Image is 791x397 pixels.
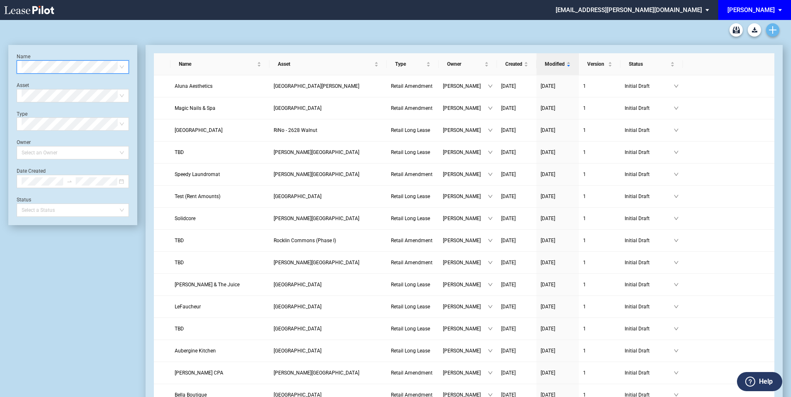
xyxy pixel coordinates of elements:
span: [DATE] [501,149,516,155]
span: LeFaucheur [175,304,201,310]
span: Retail Amendment [391,370,433,376]
th: Version [579,53,620,75]
a: Retail Amendment [391,258,435,267]
a: [DATE] [501,192,532,201]
span: Initial Draft [625,126,674,134]
span: down [488,128,493,133]
span: Retail Long Lease [391,216,430,221]
span: Initial Draft [625,82,674,90]
span: TBD [175,149,184,155]
label: Name [17,54,30,60]
a: [DATE] [501,369,532,377]
span: Aubergine Kitchen [175,348,216,354]
a: TBD [175,236,265,245]
span: Burtonsville Crossing [274,194,321,199]
span: Modified [545,60,565,68]
span: Initial Draft [625,280,674,289]
span: [PERSON_NAME] [443,258,488,267]
span: [DATE] [541,304,555,310]
a: [GEOGRAPHIC_DATA] [274,325,383,333]
span: [DATE] [501,304,516,310]
span: [DATE] [501,282,516,288]
a: Retail Long Lease [391,347,435,355]
a: [DATE] [541,236,575,245]
span: down [674,216,679,221]
span: [DATE] [501,171,516,177]
span: Status [629,60,669,68]
span: down [674,128,679,133]
span: Initial Draft [625,369,674,377]
a: [DATE] [541,280,575,289]
a: [DATE] [501,280,532,289]
span: [DATE] [501,260,516,265]
span: down [488,326,493,331]
a: RiNo - 2628 Walnut [274,126,383,134]
span: [DATE] [501,194,516,199]
a: 1 [583,258,616,267]
span: down [488,304,493,309]
th: Asset [269,53,387,75]
span: Initial Draft [625,214,674,223]
a: Retail Long Lease [391,303,435,311]
span: Retail Amendment [391,171,433,177]
a: [DATE] [541,369,575,377]
a: [DATE] [541,192,575,201]
a: [PERSON_NAME][GEOGRAPHIC_DATA] [274,214,383,223]
span: Retail Long Lease [391,149,430,155]
span: down [674,150,679,155]
span: 1 [583,260,586,265]
a: [GEOGRAPHIC_DATA] [274,192,383,201]
button: Download Blank Form [748,23,761,37]
a: [DATE] [501,303,532,311]
span: Solidcore [175,216,195,221]
span: [PERSON_NAME] [443,236,488,245]
a: [GEOGRAPHIC_DATA] [274,104,383,112]
span: Preston Royal - East [274,348,321,354]
span: Magic Nails & Spa [175,105,215,111]
span: [PERSON_NAME] [443,104,488,112]
span: Version [587,60,606,68]
span: Initial Draft [625,325,674,333]
a: 1 [583,280,616,289]
span: down [674,304,679,309]
span: Myers Park Center [274,370,359,376]
span: 1 [583,348,586,354]
span: 1 [583,105,586,111]
span: down [674,84,679,89]
a: 1 [583,369,616,377]
button: Help [737,372,782,391]
a: [DATE] [541,126,575,134]
a: Retail Long Lease [391,148,435,156]
a: [PERSON_NAME][GEOGRAPHIC_DATA] [274,369,383,377]
span: 1 [583,326,586,332]
span: [PERSON_NAME] [443,82,488,90]
span: Retail Long Lease [391,194,430,199]
a: [GEOGRAPHIC_DATA] [274,347,383,355]
span: Initial Draft [625,347,674,355]
span: 2nd Street USA [175,127,222,133]
a: Retail Long Lease [391,126,435,134]
a: Retail Amendment [391,104,435,112]
span: [DATE] [541,238,555,243]
a: Retail Long Lease [391,325,435,333]
span: [DATE] [541,83,555,89]
md-menu: Download Blank Form List [745,23,764,37]
span: Shadowood Square [274,282,321,288]
a: Aubergine Kitchen [175,347,265,355]
span: Joe & The Juice [175,282,240,288]
span: 1 [583,171,586,177]
th: Type [387,53,439,75]
span: Rocklin Commons (Phase I) [274,238,336,243]
span: Park Place [274,304,321,310]
a: [DATE] [501,236,532,245]
label: Status [17,197,31,203]
span: down [674,326,679,331]
a: [DATE] [501,148,532,156]
th: Owner [439,53,497,75]
a: Retail Long Lease [391,214,435,223]
span: Speedy Laundromat [175,171,220,177]
span: Retail Long Lease [391,348,430,354]
span: [DATE] [501,127,516,133]
span: Retail Amendment [391,260,433,265]
span: [DATE] [541,149,555,155]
